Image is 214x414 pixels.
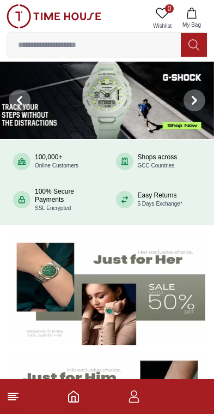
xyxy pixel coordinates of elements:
span: Wishlist [149,22,176,30]
img: ... [7,4,101,28]
a: Home [67,390,80,403]
span: Online Customers [35,163,78,169]
div: 100,000+ [35,153,78,170]
div: Shops across [138,153,178,170]
a: 0Wishlist [149,4,176,32]
img: Women's Watches Banner [9,236,205,346]
span: 5 Days Exchange* [138,201,182,207]
span: 0 [165,4,174,13]
div: 100% Secure Payments [35,188,99,212]
div: Easy Returns [138,191,182,208]
span: SSL Encrypted [35,205,71,211]
span: My Bag [178,21,205,29]
button: My Bag [176,4,207,32]
span: GCC Countries [138,163,175,169]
